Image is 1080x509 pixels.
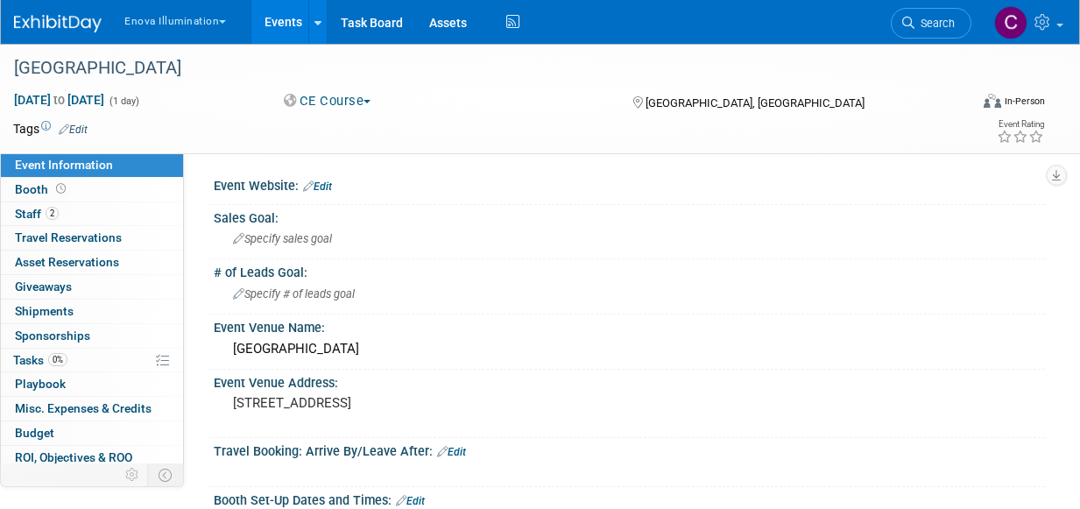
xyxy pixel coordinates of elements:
[895,91,1045,117] div: Event Format
[1,397,183,421] a: Misc. Expenses & Credits
[891,8,971,39] a: Search
[214,205,1045,227] div: Sales Goal:
[15,304,74,318] span: Shipments
[13,120,88,138] td: Tags
[15,450,132,464] span: ROI, Objectives & ROO
[1,349,183,372] a: Tasks0%
[15,401,152,415] span: Misc. Expenses & Credits
[48,353,67,366] span: 0%
[396,495,425,507] a: Edit
[303,180,332,193] a: Edit
[15,329,90,343] span: Sponsorships
[15,230,122,244] span: Travel Reservations
[233,287,355,300] span: Specify # of leads goal
[1004,95,1045,108] div: In-Person
[1,178,183,201] a: Booth
[15,255,119,269] span: Asset Reservations
[227,336,1032,363] div: [GEOGRAPHIC_DATA]
[646,96,865,110] span: [GEOGRAPHIC_DATA], [GEOGRAPHIC_DATA]
[1,153,183,177] a: Event Information
[148,463,184,486] td: Toggle Event Tabs
[15,377,66,391] span: Playbook
[1,226,183,250] a: Travel Reservations
[117,463,148,486] td: Personalize Event Tab Strip
[108,95,139,107] span: (1 day)
[1,251,183,274] a: Asset Reservations
[59,124,88,136] a: Edit
[1,446,183,470] a: ROI, Objectives & ROO
[14,15,102,32] img: ExhibitDay
[1,300,183,323] a: Shipments
[1,324,183,348] a: Sponsorships
[1,202,183,226] a: Staff2
[437,446,466,458] a: Edit
[15,279,72,293] span: Giveaways
[278,92,378,110] button: CE Course
[214,438,1045,461] div: Travel Booking: Arrive By/Leave After:
[15,182,69,196] span: Booth
[15,426,54,440] span: Budget
[46,207,59,220] span: 2
[214,173,1045,195] div: Event Website:
[15,158,113,172] span: Event Information
[15,207,59,221] span: Staff
[1,421,183,445] a: Budget
[8,53,956,84] div: [GEOGRAPHIC_DATA]
[984,94,1001,108] img: Format-Inperson.png
[51,93,67,107] span: to
[1,275,183,299] a: Giveaways
[13,353,67,367] span: Tasks
[53,182,69,195] span: Booth not reserved yet
[994,6,1027,39] img: Coley McClendon
[214,315,1045,336] div: Event Venue Name:
[214,370,1045,392] div: Event Venue Address:
[233,395,540,411] pre: [STREET_ADDRESS]
[13,92,105,108] span: [DATE] [DATE]
[1,372,183,396] a: Playbook
[914,17,955,30] span: Search
[214,259,1045,281] div: # of Leads Goal:
[233,232,332,245] span: Specify sales goal
[997,120,1044,129] div: Event Rating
